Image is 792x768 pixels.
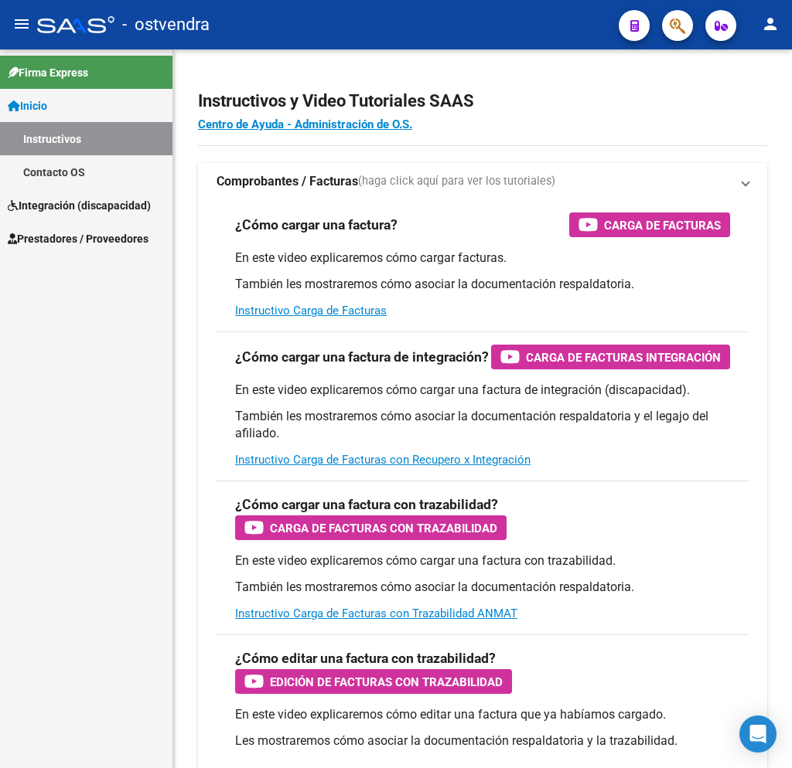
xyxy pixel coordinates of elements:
p: En este video explicaremos cómo cargar una factura con trazabilidad. [235,552,730,569]
p: También les mostraremos cómo asociar la documentación respaldatoria. [235,579,730,596]
button: Carga de Facturas Integración [491,345,730,369]
strong: Comprobantes / Facturas [217,173,358,190]
span: (haga click aquí para ver los tutoriales) [358,173,555,190]
button: Carga de Facturas [569,212,730,237]
p: En este video explicaremos cómo editar una factura que ya habíamos cargado. [235,706,730,723]
p: En este video explicaremos cómo cargar facturas. [235,250,730,267]
mat-icon: menu [12,15,31,33]
span: Carga de Facturas Integración [526,348,721,367]
span: Carga de Facturas [604,216,721,235]
span: Prestadores / Proveedores [8,230,148,247]
mat-expansion-panel-header: Comprobantes / Facturas(haga click aquí para ver los tutoriales) [198,163,767,200]
div: Open Intercom Messenger [739,715,777,753]
a: Instructivo Carga de Facturas con Recupero x Integración [235,453,531,467]
span: Integración (discapacidad) [8,197,151,214]
h3: ¿Cómo cargar una factura? [235,214,398,236]
p: También les mostraremos cómo asociar la documentación respaldatoria. [235,276,730,293]
span: - ostvendra [122,8,210,42]
h3: ¿Cómo editar una factura con trazabilidad? [235,647,496,669]
h3: ¿Cómo cargar una factura con trazabilidad? [235,494,498,515]
a: Centro de Ayuda - Administración de O.S. [198,117,412,131]
button: Carga de Facturas con Trazabilidad [235,515,507,540]
span: Edición de Facturas con Trazabilidad [270,672,503,692]
a: Instructivo Carga de Facturas [235,304,387,318]
a: Instructivo Carga de Facturas con Trazabilidad ANMAT [235,607,517,620]
h2: Instructivos y Video Tutoriales SAAS [198,87,767,116]
span: Inicio [8,97,47,114]
p: Les mostraremos cómo asociar la documentación respaldatoria y la trazabilidad. [235,732,730,749]
p: En este video explicaremos cómo cargar una factura de integración (discapacidad). [235,382,730,399]
mat-icon: person [761,15,780,33]
h3: ¿Cómo cargar una factura de integración? [235,346,489,368]
button: Edición de Facturas con Trazabilidad [235,669,512,694]
p: También les mostraremos cómo asociar la documentación respaldatoria y el legajo del afiliado. [235,408,730,442]
span: Firma Express [8,64,88,81]
span: Carga de Facturas con Trazabilidad [270,518,497,538]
